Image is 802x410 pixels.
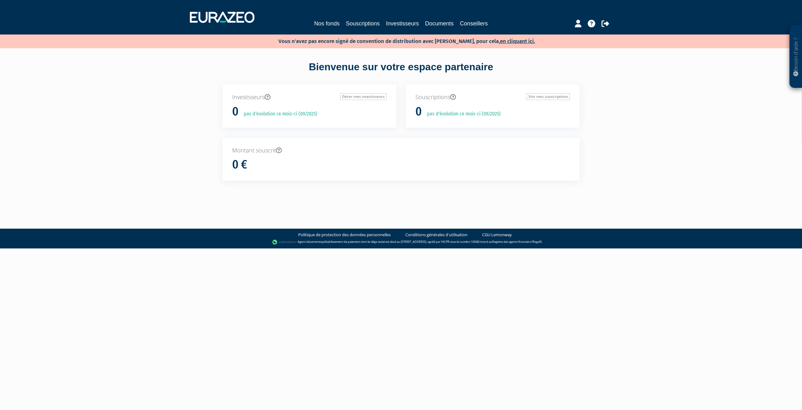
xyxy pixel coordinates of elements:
[425,19,454,28] a: Documents
[232,93,387,101] p: Investisseurs
[232,105,238,118] h1: 0
[346,19,380,28] a: Souscriptions
[405,232,467,238] a: Conditions générales d'utilisation
[260,36,535,45] p: Vous n'avez pas encore signé de convention de distribution avec [PERSON_NAME], pour cela,
[298,232,391,238] a: Politique de protection des données personnelles
[415,105,422,118] h1: 0
[6,239,796,245] div: - Agent de (établissement de paiement dont le siège social est situé au [STREET_ADDRESS], agréé p...
[232,158,247,171] h1: 0 €
[500,38,535,45] a: en cliquant ici.
[232,146,570,155] p: Montant souscrit
[310,240,324,244] a: Lemonway
[386,19,419,28] a: Investisseurs
[792,29,799,85] p: Besoin d'aide ?
[460,19,488,28] a: Conseillers
[190,12,254,23] img: 1732889491-logotype_eurazeo_blanc_rvb.png
[239,110,317,118] p: pas d'évolution ce mois-ci (09/2025)
[482,232,512,238] a: CGU Lemonway
[423,110,501,118] p: pas d'évolution ce mois-ci (09/2025)
[218,60,584,84] div: Bienvenue sur votre espace partenaire
[314,19,340,28] a: Nos fonds
[272,239,296,245] img: logo-lemonway.png
[415,93,570,101] p: Souscriptions
[492,240,542,244] a: Registre des agents financiers (Regafi)
[340,93,387,100] a: Gérer mes investisseurs
[527,93,570,100] a: Voir mes souscriptions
